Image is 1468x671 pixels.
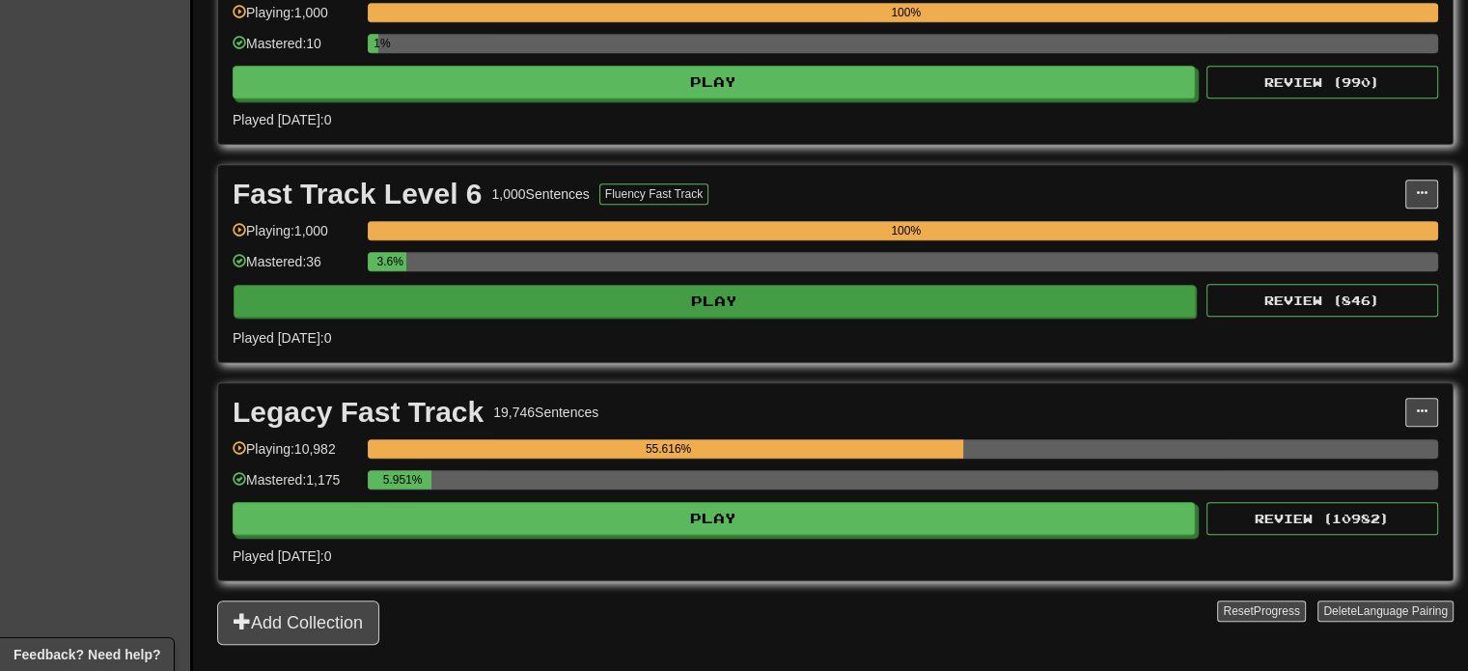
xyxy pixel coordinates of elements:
div: Playing: 10,982 [233,439,358,471]
div: Mastered: 10 [233,34,358,66]
div: Fast Track Level 6 [233,180,483,209]
div: 5.951% [374,470,431,489]
span: Progress [1254,604,1300,618]
div: 55.616% [374,439,963,459]
button: Play [233,66,1195,98]
div: 1% [374,34,378,53]
div: Mastered: 36 [233,252,358,284]
span: Played [DATE]: 0 [233,112,331,127]
button: Add Collection [217,601,379,645]
button: Play [233,502,1195,535]
div: 100% [374,221,1438,240]
div: 1,000 Sentences [492,184,590,204]
div: Playing: 1,000 [233,3,358,35]
span: Language Pairing [1357,604,1448,618]
button: Review (10982) [1206,502,1438,535]
div: 19,746 Sentences [493,403,598,422]
button: Fluency Fast Track [599,183,708,205]
div: 100% [374,3,1438,22]
div: 3.6% [374,252,406,271]
div: Playing: 1,000 [233,221,358,253]
button: ResetProgress [1217,601,1305,622]
button: DeleteLanguage Pairing [1317,601,1454,622]
button: Play [234,285,1196,318]
span: Open feedback widget [14,645,160,664]
span: Played [DATE]: 0 [233,548,331,564]
span: Played [DATE]: 0 [233,330,331,346]
div: Mastered: 1,175 [233,470,358,502]
button: Review (846) [1206,284,1438,317]
button: Review (990) [1206,66,1438,98]
div: Legacy Fast Track [233,398,484,427]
